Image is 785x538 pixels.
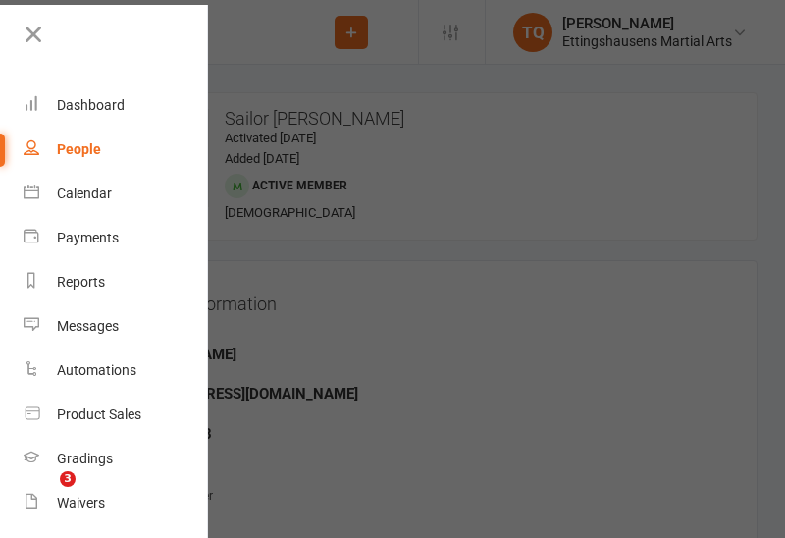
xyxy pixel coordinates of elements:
[57,362,136,378] div: Automations
[24,260,209,304] a: Reports
[57,97,125,113] div: Dashboard
[57,230,119,245] div: Payments
[57,495,105,511] div: Waivers
[24,83,209,128] a: Dashboard
[57,274,105,290] div: Reports
[24,172,209,216] a: Calendar
[60,471,76,487] span: 3
[24,393,209,437] a: Product Sales
[57,451,113,466] div: Gradings
[57,318,119,334] div: Messages
[57,141,101,157] div: People
[24,216,209,260] a: Payments
[24,304,209,349] a: Messages
[24,349,209,393] a: Automations
[24,481,209,525] a: Waivers
[24,437,209,481] a: Gradings
[57,406,141,422] div: Product Sales
[20,471,67,518] iframe: Intercom live chat
[24,128,209,172] a: People
[57,186,112,201] div: Calendar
